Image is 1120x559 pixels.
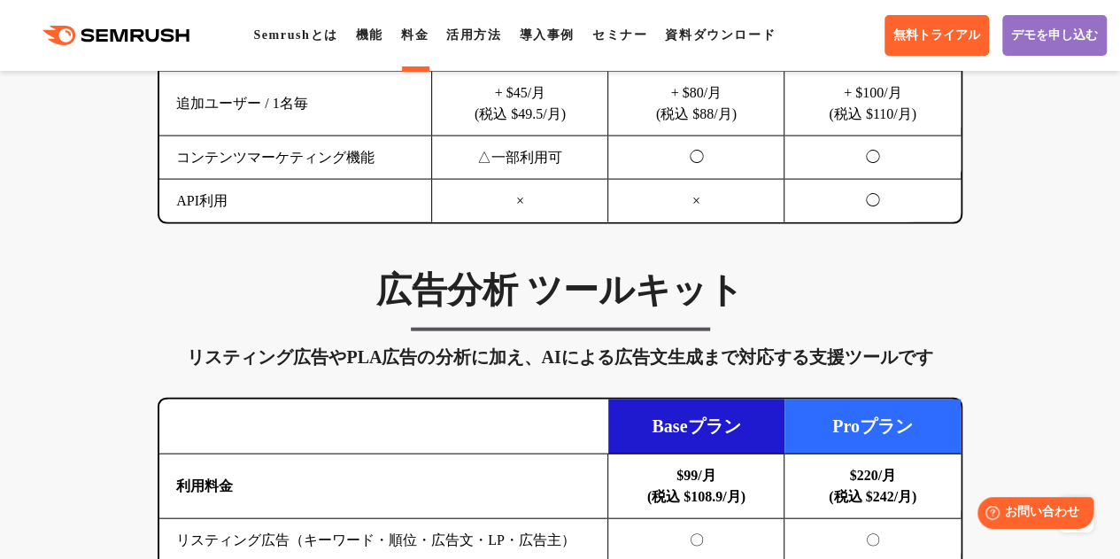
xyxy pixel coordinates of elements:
[401,28,429,42] a: 料金
[884,15,989,56] a: 無料トライアル
[432,136,608,180] td: △一部利用可
[893,27,980,43] span: 無料トライアル
[829,468,916,504] b: $220/月 (税込 $242/月)
[784,400,961,454] td: Proプラン
[1011,27,1098,43] span: デモを申し込む
[432,180,608,223] td: ×
[519,28,574,42] a: 導入事例
[159,136,432,180] td: コンテンツマーケティング機能
[608,400,784,454] td: Baseプラン
[446,28,501,42] a: 活用方法
[356,28,383,42] a: 機能
[159,180,432,223] td: API利用
[647,468,745,504] b: $99/月 (税込 $108.9/月)
[592,28,647,42] a: セミナー
[608,72,784,136] td: + $80/月 (税込 $88/月)
[784,180,961,223] td: ◯
[665,28,776,42] a: 資料ダウンロード
[158,343,962,371] div: リスティング広告やPLA広告の分析に加え、AIによる広告文生成まで対応する支援ツールです
[176,478,233,493] b: 利用料金
[1002,15,1107,56] a: デモを申し込む
[962,490,1101,540] iframe: Help widget launcher
[253,28,337,42] a: Semrushとは
[158,268,962,313] h3: 広告分析 ツールキット
[608,180,784,223] td: ×
[784,136,961,180] td: ◯
[784,72,961,136] td: + $100/月 (税込 $110/月)
[432,72,608,136] td: + $45/月 (税込 $49.5/月)
[159,72,432,136] td: 追加ユーザー / 1名毎
[608,136,784,180] td: ◯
